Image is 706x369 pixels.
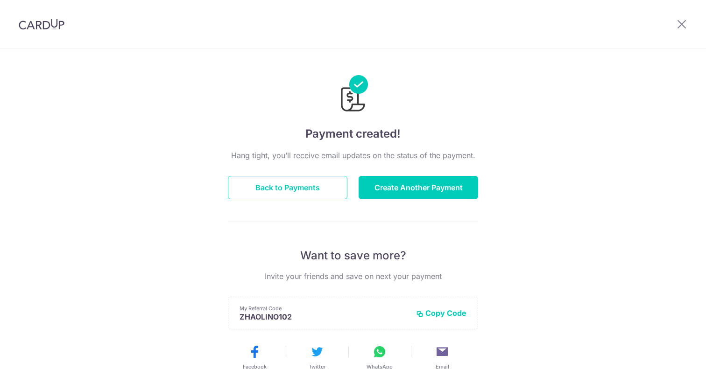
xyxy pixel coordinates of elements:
[416,308,466,318] button: Copy Code
[240,305,409,312] p: My Referral Code
[338,75,368,114] img: Payments
[228,176,347,199] button: Back to Payments
[19,19,64,30] img: CardUp
[228,248,478,263] p: Want to save more?
[228,125,478,142] h4: Payment created!
[228,150,478,161] p: Hang tight, you’ll receive email updates on the status of the payment.
[240,312,409,321] p: ZHAOLINO102
[359,176,478,199] button: Create Another Payment
[228,271,478,282] p: Invite your friends and save on next your payment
